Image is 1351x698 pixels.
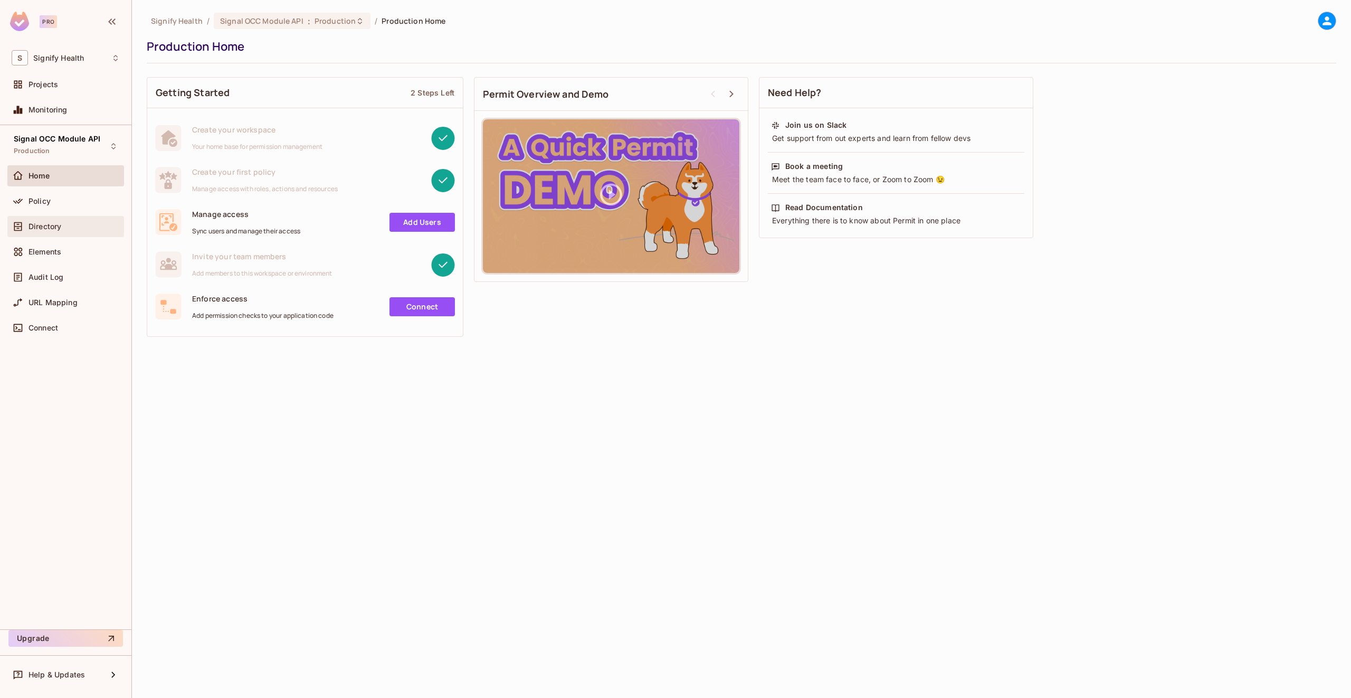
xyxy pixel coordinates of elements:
[192,269,332,278] span: Add members to this workspace or environment
[12,50,28,65] span: S
[785,161,843,172] div: Book a meeting
[14,147,50,155] span: Production
[28,671,85,679] span: Help & Updates
[483,88,609,101] span: Permit Overview and Demo
[771,133,1021,144] div: Get support from out experts and learn from fellow devs
[14,135,100,143] span: Signal OCC Module API
[192,167,338,177] span: Create your first policy
[192,143,322,151] span: Your home base for permission management
[8,630,123,647] button: Upgrade
[28,248,61,256] span: Elements
[28,197,51,205] span: Policy
[389,213,455,232] a: Add Users
[771,174,1021,185] div: Meet the team face to face, or Zoom to Zoom 😉
[28,298,78,307] span: URL Mapping
[192,294,334,304] span: Enforce access
[28,273,63,281] span: Audit Log
[192,251,332,261] span: Invite your team members
[28,80,58,89] span: Projects
[10,12,29,31] img: SReyMgAAAABJRU5ErkJggg==
[382,16,445,26] span: Production Home
[28,324,58,332] span: Connect
[785,202,863,213] div: Read Documentation
[375,16,377,26] li: /
[192,312,334,320] span: Add permission checks to your application code
[192,125,322,135] span: Create your workspace
[192,227,300,235] span: Sync users and manage their access
[192,185,338,193] span: Manage access with roles, actions and resources
[207,16,210,26] li: /
[768,86,822,99] span: Need Help?
[28,172,50,180] span: Home
[40,15,57,28] div: Pro
[411,88,454,98] div: 2 Steps Left
[771,215,1021,226] div: Everything there is to know about Permit in one place
[785,120,846,130] div: Join us on Slack
[315,16,356,26] span: Production
[33,54,84,62] span: Workspace: Signify Health
[220,16,303,26] span: Signal OCC Module API
[156,86,230,99] span: Getting Started
[151,16,203,26] span: the active workspace
[28,222,61,231] span: Directory
[389,297,455,316] a: Connect
[307,17,311,25] span: :
[147,39,1331,54] div: Production Home
[192,209,300,219] span: Manage access
[28,106,68,114] span: Monitoring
